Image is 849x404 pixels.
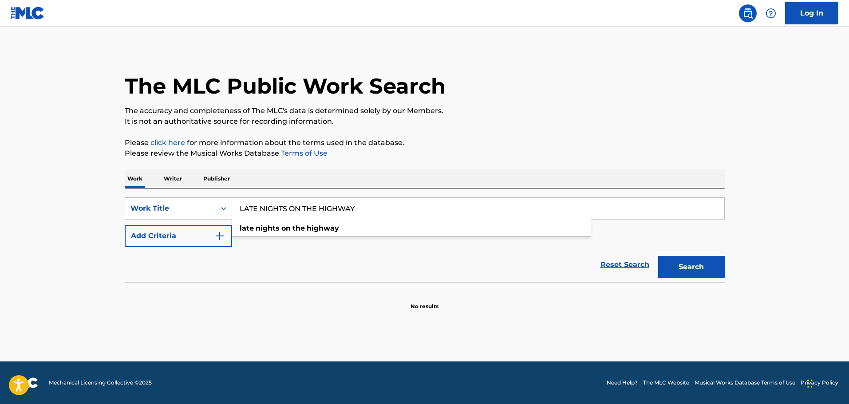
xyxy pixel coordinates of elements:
[762,4,780,22] div: Help
[695,379,795,387] a: Musical Works Database Terms of Use
[785,2,838,24] a: Log In
[307,224,339,232] strong: highway
[805,361,849,404] iframe: Chat Widget
[411,292,438,310] p: No results
[125,73,446,99] h1: The MLC Public Work Search
[150,138,185,147] a: click here
[658,256,725,278] button: Search
[125,197,725,282] form: Search Form
[125,106,725,116] p: The accuracy and completeness of The MLC's data is determined solely by our Members.
[11,377,38,388] img: logo
[130,203,210,214] div: Work Title
[739,4,757,22] a: Public Search
[801,379,838,387] a: Privacy Policy
[256,224,280,232] strong: nights
[125,225,232,247] button: Add Criteria
[607,379,638,387] a: Need Help?
[125,116,725,127] p: It is not an authoritative source for recording information.
[596,255,654,275] a: Reset Search
[125,169,145,188] p: Work
[11,7,45,20] img: MLC Logo
[240,224,254,232] strong: late
[643,379,689,387] a: The MLC Website
[214,231,225,241] img: 9d2ae6d4665cec9f34b9.svg
[279,149,328,157] a: Terms of Use
[292,224,305,232] strong: the
[161,169,185,188] p: Writer
[766,8,776,19] img: help
[125,148,725,159] p: Please review the Musical Works Database
[49,379,152,387] span: Mechanical Licensing Collective © 2025
[281,224,291,232] strong: on
[807,370,813,397] div: Drag
[201,169,233,188] p: Publisher
[742,8,753,19] img: search
[125,137,725,148] p: Please for more information about the terms used in the database.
